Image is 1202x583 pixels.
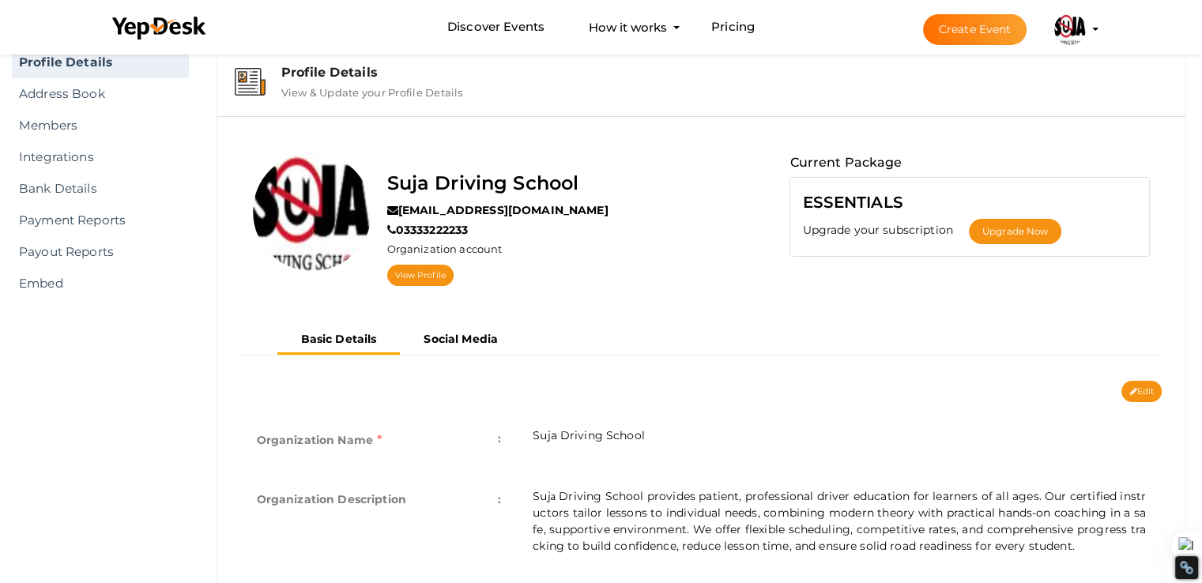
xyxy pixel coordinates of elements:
[400,326,522,352] button: Social Media
[424,332,498,346] b: Social Media
[1179,560,1194,575] div: Restore Info Box &#10;&#10;NoFollow Info:&#10; META-Robots NoFollow: &#09;true&#10; META-Robots N...
[12,110,189,141] a: Members
[969,219,1061,244] button: Upgrade Now
[12,47,189,78] a: Profile Details
[225,87,1178,102] a: Profile Details View & Update your Profile Details
[12,205,189,236] a: Payment Reports
[253,152,371,271] img: M7XOAFI2_normal.png
[257,427,382,453] label: Organization Name
[711,13,755,42] a: Pricing
[12,173,189,205] a: Bank Details
[789,152,902,173] label: Current Package
[12,78,189,110] a: Address Book
[235,68,266,96] img: event-details.svg
[281,65,1169,80] div: Profile Details
[923,14,1027,45] button: Create Event
[12,141,189,173] a: Integrations
[301,332,377,346] b: Basic Details
[387,222,469,238] label: 03333222233
[241,472,518,570] td: Organization Description
[1121,381,1162,402] button: Edit
[281,80,463,99] label: View & Update your Profile Details
[498,488,501,510] span: :
[517,412,1162,472] td: Suja Driving School
[387,202,609,218] label: [EMAIL_ADDRESS][DOMAIN_NAME]
[387,265,454,286] a: View Profile
[12,268,189,299] a: Embed
[517,472,1162,570] td: Sujа Driving School provides patient, professional driver education for learners of all ages. Our...
[584,13,672,42] button: How it works
[277,326,401,355] button: Basic Details
[387,168,579,198] label: Suja Driving School
[498,427,501,449] span: :
[387,242,503,257] label: Organization account
[802,222,969,238] label: Upgrade your subscription
[1054,13,1086,45] img: M7XOAFI2_small.png
[12,236,189,268] a: Payout Reports
[447,13,544,42] a: Discover Events
[802,190,902,215] label: ESSENTIALS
